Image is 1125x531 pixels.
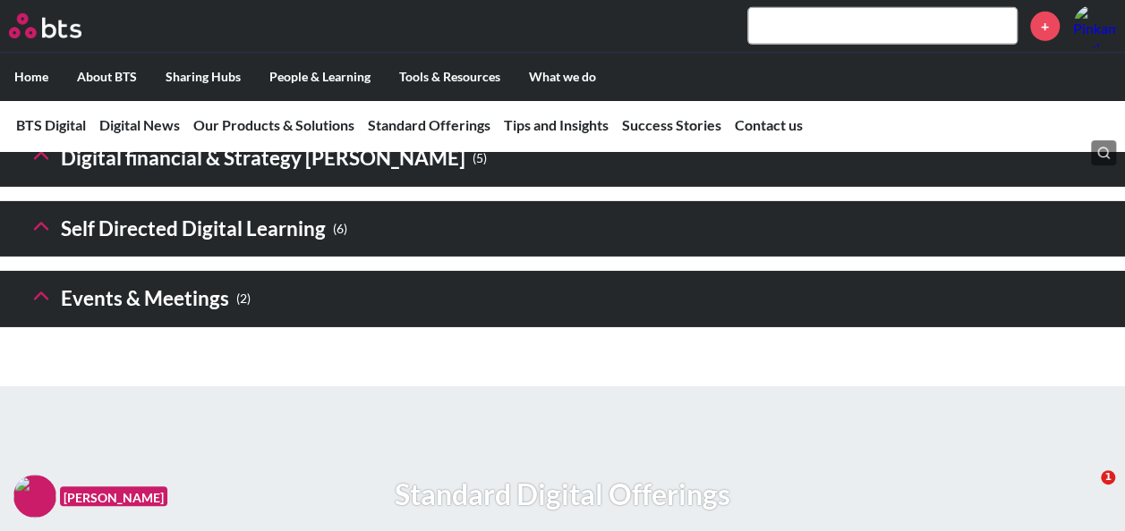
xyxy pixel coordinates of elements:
[60,486,167,507] figcaption: [PERSON_NAME]
[515,54,610,100] label: What we do
[29,280,251,318] h3: Events & Meetings
[1073,4,1116,47] a: Profile
[385,54,515,100] label: Tools & Resources
[29,210,347,249] h3: Self Directed Digital Learning
[255,54,385,100] label: People & Learning
[504,116,609,133] a: Tips and Insights
[395,475,730,515] h1: Standard Digital Offerings
[151,54,255,100] label: Sharing Hubs
[193,116,354,133] a: Our Products & Solutions
[735,116,803,133] a: Contact us
[99,116,180,133] a: Digital News
[1073,4,1116,47] img: Pinkamol Ruckpao
[1101,470,1115,485] span: 1
[9,13,81,38] img: BTS Logo
[29,139,487,178] h3: Digital financial & Strategy [PERSON_NAME]
[473,147,487,171] small: ( 5 )
[63,54,151,100] label: About BTS
[333,217,347,241] small: ( 6 )
[236,287,251,311] small: ( 2 )
[622,116,721,133] a: Success Stories
[1030,12,1060,41] a: +
[9,13,115,38] a: Go home
[1064,470,1107,513] iframe: Intercom live chat
[13,475,56,518] img: F
[368,116,490,133] a: Standard Offerings
[16,116,86,133] a: BTS Digital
